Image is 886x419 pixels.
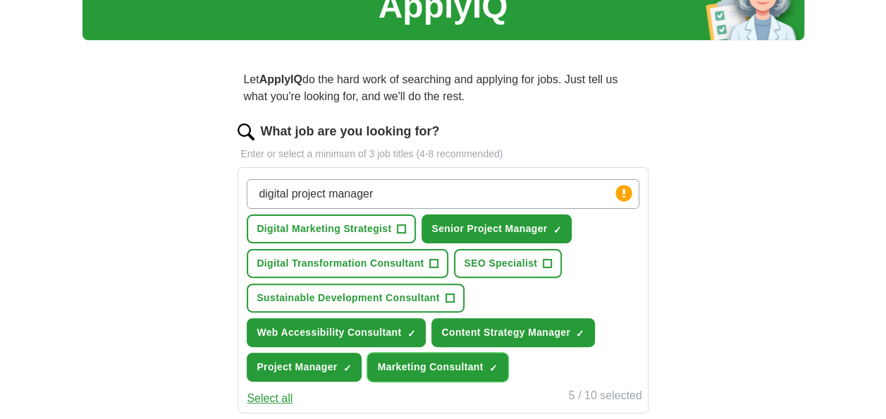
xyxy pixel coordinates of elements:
button: SEO Specialist [454,249,562,278]
span: ✓ [576,328,584,339]
button: Digital Marketing Strategist [247,214,416,243]
span: ✓ [489,363,498,374]
button: Select all [247,390,293,407]
div: 5 / 10 selected [569,387,642,407]
button: Marketing Consultant✓ [367,353,507,382]
button: Web Accessibility Consultant✓ [247,318,426,347]
span: Web Accessibility Consultant [257,325,401,340]
span: SEO Specialist [464,256,537,271]
span: Digital Transformation Consultant [257,256,424,271]
button: Digital Transformation Consultant [247,249,448,278]
span: Sustainable Development Consultant [257,291,439,305]
span: Digital Marketing Strategist [257,221,391,236]
label: What job are you looking for? [260,122,439,141]
button: Senior Project Manager✓ [422,214,572,243]
button: Sustainable Development Consultant [247,284,464,312]
span: ✓ [407,328,415,339]
button: Content Strategy Manager✓ [431,318,595,347]
p: Enter or select a minimum of 3 job titles (4-8 recommended) [238,147,648,162]
strong: ApplyIQ [259,73,302,85]
span: ✓ [343,363,351,374]
span: Project Manager [257,360,337,375]
span: Senior Project Manager [431,221,547,236]
p: Let do the hard work of searching and applying for jobs. Just tell us what you're looking for, an... [238,66,648,111]
span: ✓ [553,224,561,236]
input: Type a job title and press enter [247,179,639,209]
img: search.png [238,123,254,140]
button: Project Manager✓ [247,353,362,382]
span: Content Strategy Manager [441,325,570,340]
span: Marketing Consultant [377,360,483,375]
